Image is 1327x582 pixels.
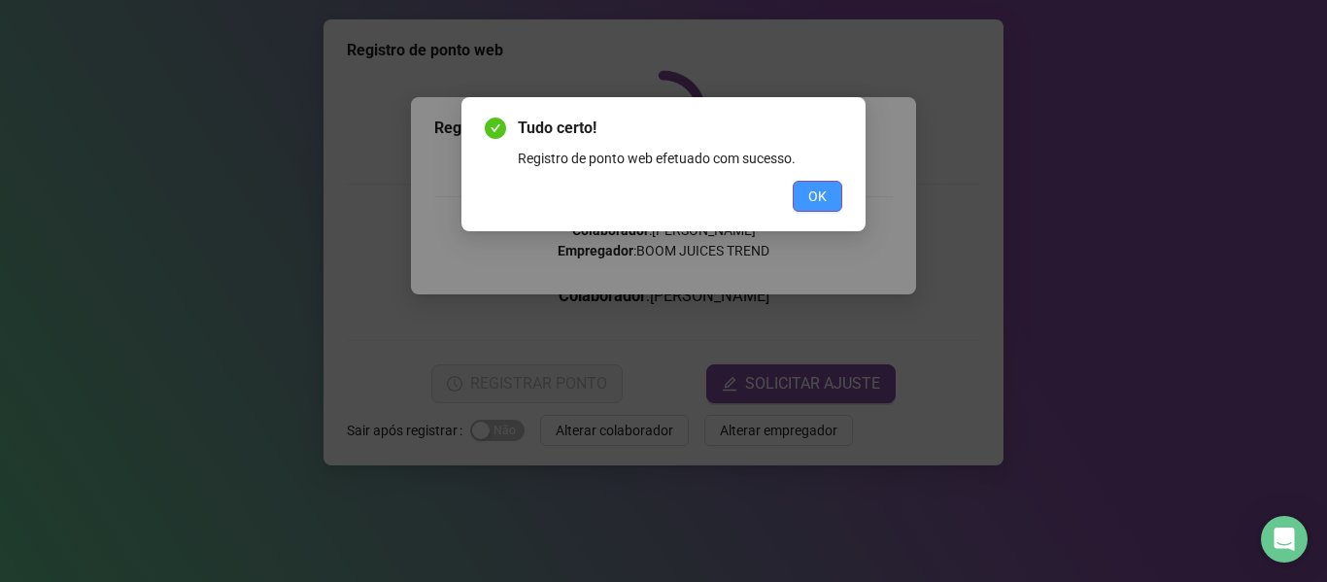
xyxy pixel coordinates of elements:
[485,118,506,139] span: check-circle
[808,186,827,207] span: OK
[518,117,842,140] span: Tudo certo!
[793,181,842,212] button: OK
[1261,516,1308,563] div: Open Intercom Messenger
[518,148,842,169] div: Registro de ponto web efetuado com sucesso.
